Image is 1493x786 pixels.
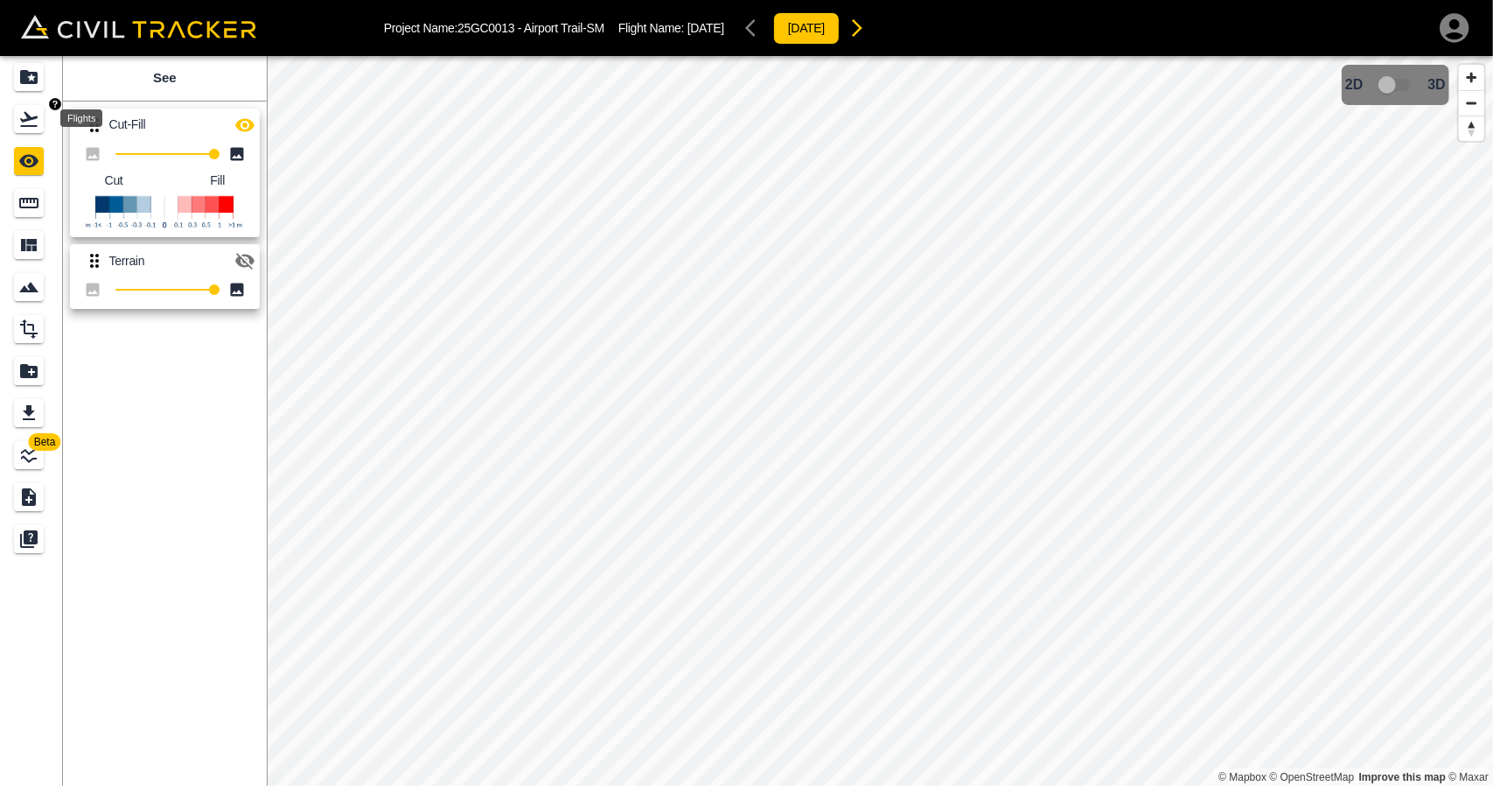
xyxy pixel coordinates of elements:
[1218,771,1266,783] a: Mapbox
[267,56,1493,786] canvas: Map
[1459,65,1484,90] button: Zoom in
[1359,771,1446,783] a: Map feedback
[21,15,256,39] img: Civil Tracker
[687,21,724,35] span: [DATE]
[1448,771,1489,783] a: Maxar
[60,109,102,127] div: Flights
[1428,77,1446,93] span: 3D
[1270,771,1355,783] a: OpenStreetMap
[384,21,604,35] p: Project Name: 25GC0013 - Airport Trail-SM
[1459,116,1484,141] button: Reset bearing to north
[1459,90,1484,116] button: Zoom out
[773,12,840,45] button: [DATE]
[1371,68,1421,102] span: 3D model not uploaded yet
[1345,77,1363,93] span: 2D
[618,21,724,35] p: Flight Name:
